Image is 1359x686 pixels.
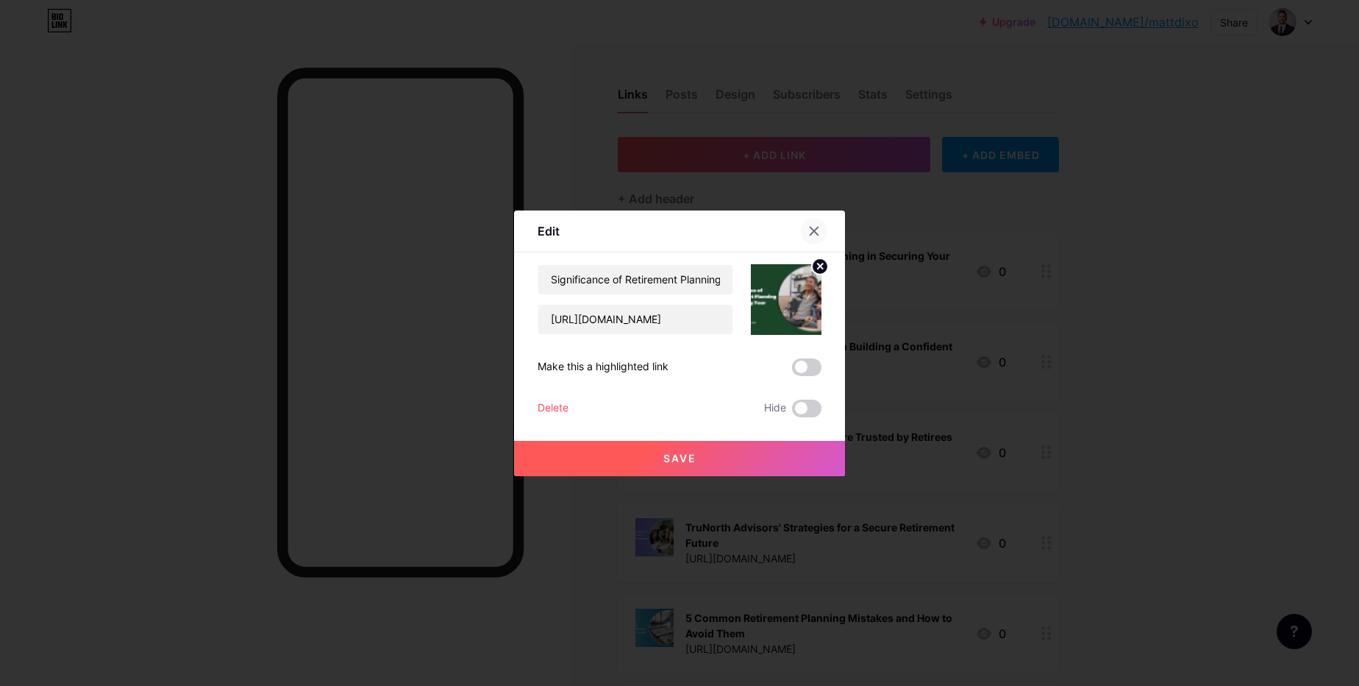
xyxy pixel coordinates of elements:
span: Hide [764,400,786,417]
button: Save [514,441,845,476]
div: Edit [538,222,560,240]
span: Save [663,452,696,464]
input: URL [538,305,732,334]
input: Title [538,265,732,294]
div: Make this a highlighted link [538,358,668,376]
img: link_thumbnail [751,264,821,335]
div: Delete [538,400,568,417]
